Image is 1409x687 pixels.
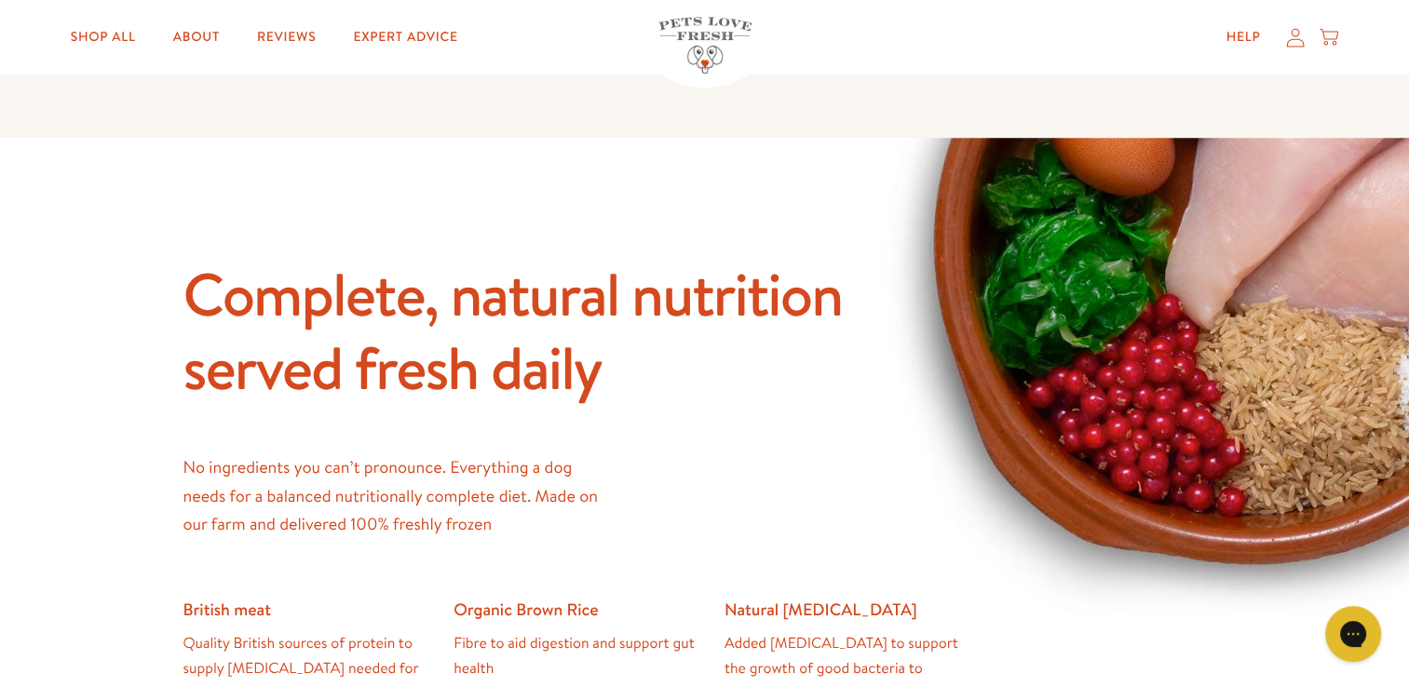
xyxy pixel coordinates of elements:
[183,453,618,539] p: No ingredients you can’t pronounce. Everything a dog needs for a balanced nutritionally complete ...
[454,599,695,620] dt: Organic Brown Rice
[56,19,151,56] a: Shop All
[1212,19,1276,56] a: Help
[183,257,879,404] h2: Complete, natural nutrition served fresh daily
[658,17,752,74] img: Pets Love Fresh
[183,599,425,620] dt: British meat
[1316,599,1390,668] iframe: Gorgias live chat messenger
[454,631,695,681] dd: Fibre to aid digestion and support gut health
[242,19,331,56] a: Reviews
[338,19,472,56] a: Expert Advice
[158,19,235,56] a: About
[725,599,966,620] dt: Natural [MEDICAL_DATA]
